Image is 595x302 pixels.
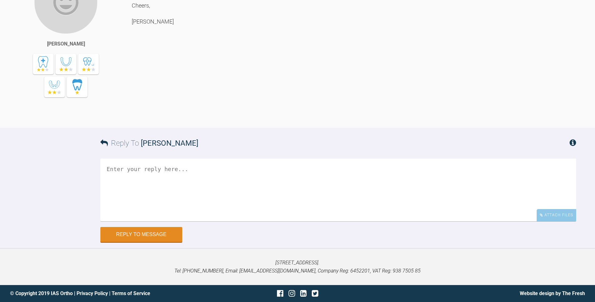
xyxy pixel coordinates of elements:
[537,209,576,221] div: Attach Files
[10,259,585,275] p: [STREET_ADDRESS]. Tel: [PHONE_NUMBER], Email: [EMAIL_ADDRESS][DOMAIN_NAME], Company Reg: 6452201,...
[100,137,198,149] h3: Reply To
[112,290,150,296] a: Terms of Service
[10,289,202,298] div: © Copyright 2019 IAS Ortho | |
[141,139,198,148] span: [PERSON_NAME]
[47,40,85,48] div: [PERSON_NAME]
[520,290,585,296] a: Website design by The Fresh
[100,227,182,242] button: Reply to Message
[77,290,108,296] a: Privacy Policy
